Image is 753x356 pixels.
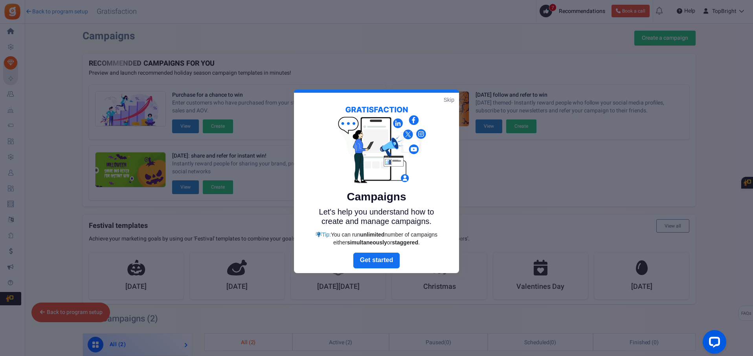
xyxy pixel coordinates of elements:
span: You can run number of campaigns either or . [331,231,437,246]
h5: Campaigns [312,191,441,203]
strong: unlimited [360,231,384,238]
strong: simultaneously [347,239,387,246]
a: Skip [444,96,454,104]
a: Next [353,253,400,268]
strong: staggered [392,239,418,246]
p: Let's help you understand how to create and manage campaigns. [312,207,441,226]
div: Tip: [312,231,441,246]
